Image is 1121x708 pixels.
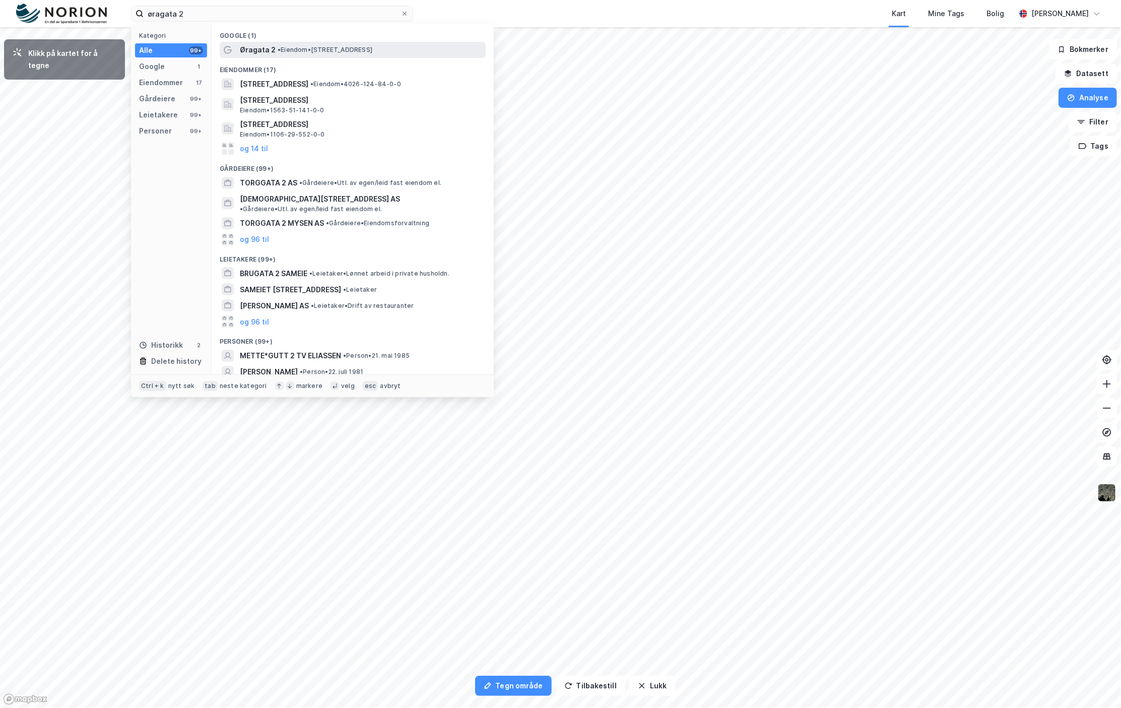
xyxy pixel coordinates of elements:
div: 1 [195,62,203,71]
span: • [309,270,312,277]
div: markere [296,382,322,390]
div: esc [363,381,378,391]
span: [PERSON_NAME] [240,366,298,378]
img: norion-logo.80e7a08dc31c2e691866.png [16,4,107,24]
div: Personer (99+) [212,330,494,348]
div: Leietakere (99+) [212,247,494,266]
span: • [299,179,302,186]
div: avbryt [380,382,401,390]
button: Tags [1070,136,1117,156]
span: • [343,352,346,359]
div: Gårdeiere [139,93,175,105]
div: Eiendommer (17) [212,58,494,76]
span: Leietaker • Drift av restauranter [311,302,414,310]
div: 99+ [189,111,203,119]
div: 99+ [189,95,203,103]
div: Kategori [139,32,207,39]
span: Eiendom • 1106-29-552-0-0 [240,131,325,139]
div: [PERSON_NAME] [1031,8,1089,20]
span: Gårdeiere • Utl. av egen/leid fast eiendom el. [240,205,382,213]
span: BRUGATA 2 SAMEIE [240,268,307,280]
div: Bolig [986,8,1004,20]
div: velg [341,382,355,390]
div: Delete history [151,355,202,367]
span: • [311,302,314,309]
div: Klikk på kartet for å tegne [28,47,117,72]
span: Eiendom • 4026-124-84-0-0 [310,80,401,88]
div: 17 [195,79,203,87]
span: [PERSON_NAME] AS [240,300,309,312]
button: og 96 til [240,233,269,245]
span: Eiendom • [STREET_ADDRESS] [278,46,372,54]
button: Filter [1069,112,1117,132]
div: Kart [892,8,906,20]
iframe: Chat Widget [1071,660,1121,708]
span: Leietaker [343,286,377,294]
span: [STREET_ADDRESS] [240,94,482,106]
span: Gårdeiere • Utl. av egen/leid fast eiendom el. [299,179,441,187]
button: Tilbakestill [556,676,625,696]
span: • [310,80,313,88]
div: Eiendommer [139,77,183,89]
div: Leietakere [139,109,178,121]
span: TORGGATA 2 AS [240,177,297,189]
span: • [300,368,303,375]
div: 2 [195,341,203,349]
button: og 14 til [240,143,268,155]
span: Leietaker • Lønnet arbeid i private husholdn. [309,270,449,278]
button: Lukk [629,676,675,696]
span: TORGGATA 2 MYSEN AS [240,217,324,229]
button: og 96 til [240,315,269,328]
button: Bokmerker [1049,39,1117,59]
span: Person • 22. juli 1981 [300,368,363,376]
div: Kontrollprogram for chat [1071,660,1121,708]
span: • [326,219,329,227]
span: Gårdeiere • Eiendomsforvaltning [326,219,429,227]
button: Tegn område [475,676,552,696]
div: Personer [139,125,172,137]
button: Datasett [1056,63,1117,84]
a: Mapbox homepage [3,693,47,705]
div: 99+ [189,127,203,135]
span: [STREET_ADDRESS] [240,78,308,90]
span: Øragata 2 [240,44,276,56]
input: Søk på adresse, matrikkel, gårdeiere, leietakere eller personer [144,6,401,21]
div: 99+ [189,46,203,54]
div: Alle [139,44,153,56]
span: [STREET_ADDRESS] [240,118,482,131]
div: Mine Tags [928,8,964,20]
span: Person • 21. mai 1985 [343,352,410,360]
div: Google [139,60,165,73]
div: Google (1) [212,24,494,42]
div: nytt søk [168,382,195,390]
div: neste kategori [220,382,267,390]
button: Analyse [1059,88,1117,108]
span: • [343,286,346,293]
span: METTE*GUTT 2 TV ELIASSEN [240,350,341,362]
div: tab [203,381,218,391]
div: Historikk [139,339,183,351]
span: • [240,205,243,213]
div: Ctrl + k [139,381,166,391]
span: Eiendom • 1563-51-141-0-0 [240,106,324,114]
span: SAMEIET [STREET_ADDRESS] [240,284,341,296]
span: • [278,46,281,53]
div: Gårdeiere (99+) [212,157,494,175]
span: [DEMOGRAPHIC_DATA][STREET_ADDRESS] AS [240,193,400,205]
img: 9k= [1097,483,1116,502]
